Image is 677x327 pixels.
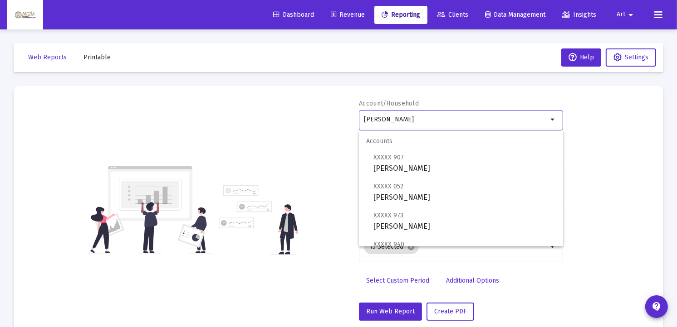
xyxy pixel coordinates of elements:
[14,6,36,24] img: Dashboard
[359,130,563,152] span: Accounts
[606,5,647,24] button: Art
[373,154,404,161] span: XXXXX 907
[617,11,625,19] span: Art
[366,308,415,315] span: Run Web Report
[374,6,427,24] a: Reporting
[359,100,419,107] label: Account/Household
[366,277,429,284] span: Select Custom Period
[21,48,74,67] button: Web Reports
[76,48,118,67] button: Printable
[430,6,476,24] a: Clients
[373,239,556,261] span: [PERSON_NAME] Limited Partnership
[373,210,556,232] span: [PERSON_NAME]
[364,238,548,256] mat-chip-list: Selection
[83,53,111,61] span: Printable
[606,48,656,67] button: Settings
[446,277,499,284] span: Additional Options
[373,181,556,203] span: [PERSON_NAME]
[555,6,603,24] a: Insights
[437,11,468,19] span: Clients
[28,53,67,61] span: Web Reports
[434,308,466,315] span: Create PDF
[324,6,372,24] a: Revenue
[485,11,545,19] span: Data Management
[88,165,213,255] img: reporting
[548,114,559,125] mat-icon: arrow_drop_down
[373,212,403,219] span: XXXXX 973
[548,241,559,252] mat-icon: arrow_drop_down
[373,183,403,190] span: XXXXX 052
[331,11,365,19] span: Revenue
[382,11,420,19] span: Reporting
[625,6,636,24] mat-icon: arrow_drop_down
[373,152,556,174] span: [PERSON_NAME]
[266,6,321,24] a: Dashboard
[651,301,662,312] mat-icon: contact_support
[364,116,548,123] input: Search or select an account or household
[625,53,648,61] span: Settings
[219,185,298,255] img: reporting-alt
[407,243,415,251] mat-icon: cancel
[373,240,404,248] span: XXXXX 940
[561,48,601,67] button: Help
[478,6,553,24] a: Data Management
[364,240,419,254] mat-chip: 15 Selected
[562,11,596,19] span: Insights
[273,11,314,19] span: Dashboard
[569,53,594,61] span: Help
[427,303,474,321] button: Create PDF
[359,303,422,321] button: Run Web Report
